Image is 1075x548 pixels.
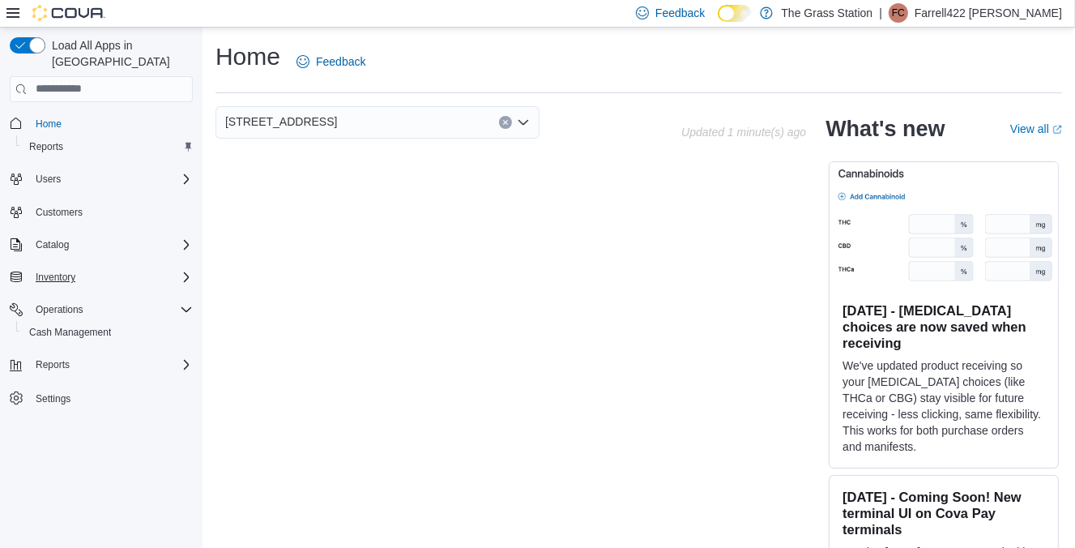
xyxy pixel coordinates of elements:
[29,203,89,222] a: Customers
[718,5,752,22] input: Dark Mode
[3,233,199,256] button: Catalog
[23,323,193,342] span: Cash Management
[915,3,1062,23] p: Farrell422 [PERSON_NAME]
[3,353,199,376] button: Reports
[29,169,67,189] button: Users
[36,271,75,284] span: Inventory
[843,302,1045,351] h3: [DATE] - [MEDICAL_DATA] choices are now saved when receiving
[29,326,111,339] span: Cash Management
[29,202,193,222] span: Customers
[36,238,69,251] span: Catalog
[29,268,193,287] span: Inventory
[23,137,193,156] span: Reports
[655,5,705,21] span: Feedback
[29,387,193,408] span: Settings
[29,235,193,255] span: Catalog
[3,386,199,409] button: Settings
[3,200,199,224] button: Customers
[225,112,337,131] span: [STREET_ADDRESS]
[16,135,199,158] button: Reports
[16,321,199,344] button: Cash Management
[36,118,62,131] span: Home
[843,357,1045,455] p: We've updated product receiving so your [MEDICAL_DATA] choices (like THCa or CBG) stay visible fo...
[36,392,70,405] span: Settings
[316,54,365,70] span: Feedback
[29,169,193,189] span: Users
[29,355,193,375] span: Reports
[29,268,82,287] button: Inventory
[36,206,83,219] span: Customers
[23,323,117,342] a: Cash Management
[879,3,882,23] p: |
[36,303,83,316] span: Operations
[29,235,75,255] button: Catalog
[215,41,280,73] h1: Home
[3,112,199,135] button: Home
[45,37,193,70] span: Load All Apps in [GEOGRAPHIC_DATA]
[29,140,63,153] span: Reports
[36,173,61,186] span: Users
[3,168,199,191] button: Users
[29,300,90,319] button: Operations
[3,298,199,321] button: Operations
[10,105,193,452] nav: Complex example
[23,137,70,156] a: Reports
[843,489,1045,537] h3: [DATE] - Coming Soon! New terminal UI on Cova Pay terminals
[681,126,806,139] p: Updated 1 minute(s) ago
[889,3,908,23] div: Farrell422 Charley
[36,358,70,371] span: Reports
[29,114,68,134] a: Home
[825,116,945,142] h2: What's new
[29,389,77,409] a: Settings
[3,266,199,289] button: Inventory
[29,113,193,134] span: Home
[32,5,105,21] img: Cova
[499,116,512,129] button: Clear input
[718,22,719,23] span: Dark Mode
[1052,125,1062,135] svg: External link
[517,116,530,129] button: Open list of options
[29,355,76,375] button: Reports
[892,3,905,23] span: FC
[290,45,372,78] a: Feedback
[29,300,193,319] span: Operations
[781,3,872,23] p: The Grass Station
[1010,122,1062,135] a: View allExternal link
